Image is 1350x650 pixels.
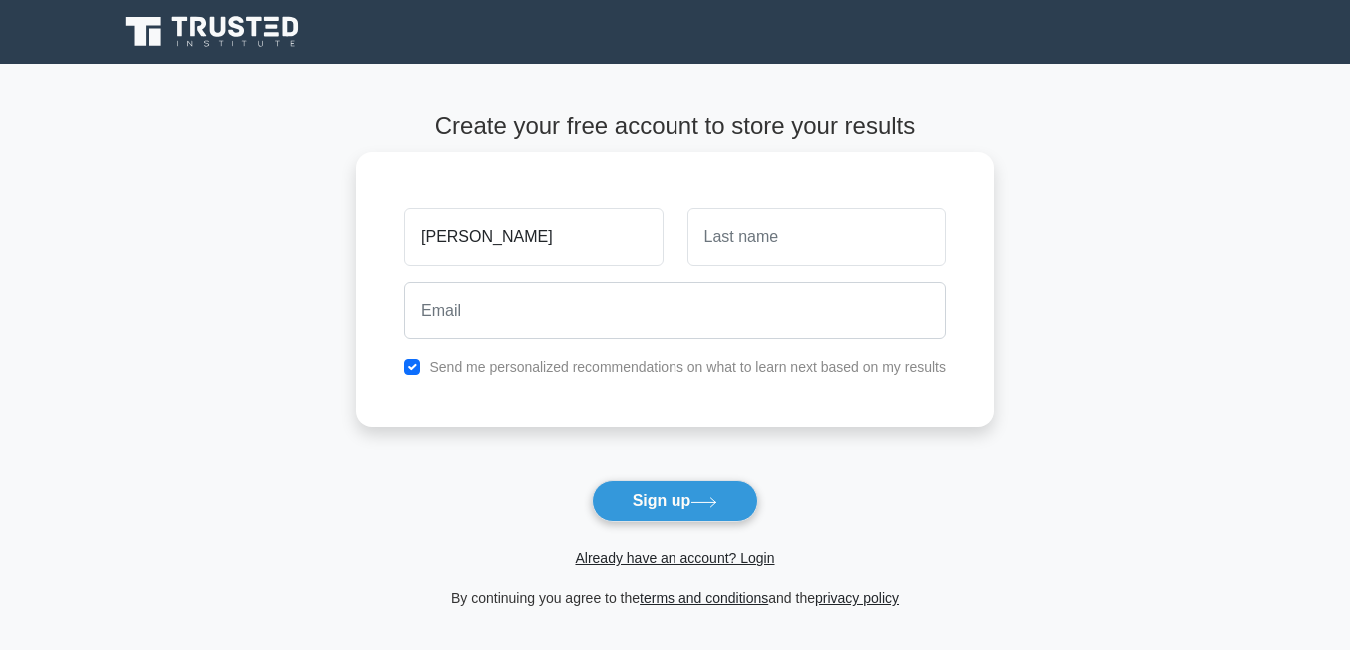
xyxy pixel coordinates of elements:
[404,282,946,339] input: Email
[687,208,946,266] input: Last name
[640,590,768,606] a: terms and conditions
[592,480,759,522] button: Sign up
[404,208,663,266] input: First name
[815,590,899,606] a: privacy policy
[429,359,946,375] label: Send me personalized recommendations on what to learn next based on my results
[356,112,994,141] h4: Create your free account to store your results
[344,586,1006,610] div: By continuing you agree to the and the
[575,550,774,566] a: Already have an account? Login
